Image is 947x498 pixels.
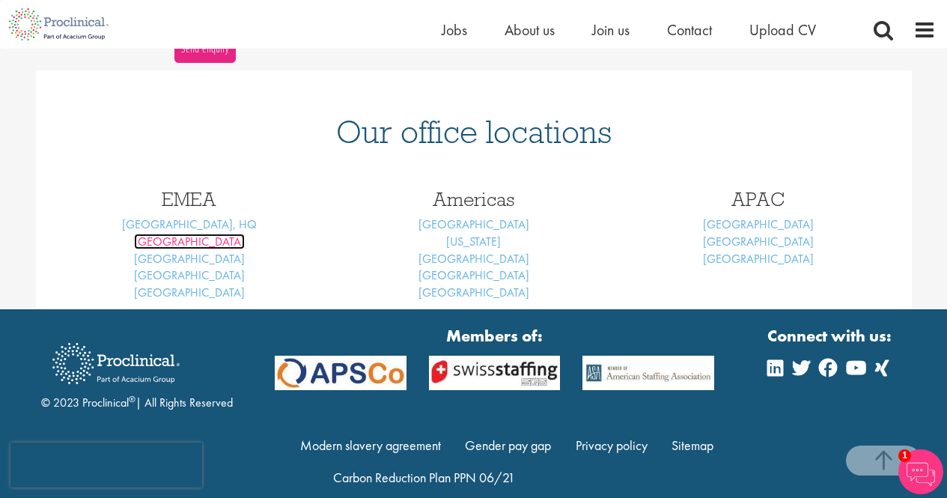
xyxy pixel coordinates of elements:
a: Join us [592,20,630,40]
iframe: reCAPTCHA [10,443,202,488]
a: Carbon Reduction Plan PPN 06/21 [333,469,515,486]
a: Jobs [442,20,467,40]
a: [GEOGRAPHIC_DATA] [134,234,245,249]
a: [GEOGRAPHIC_DATA] [418,267,529,283]
img: APSCo [264,356,418,391]
sup: ® [129,393,135,405]
a: About us [505,20,555,40]
h3: Americas [343,189,605,209]
a: [GEOGRAPHIC_DATA] [418,251,529,267]
a: Upload CV [749,20,816,40]
img: APSCo [571,356,725,391]
img: APSCo [418,356,572,391]
h1: Our office locations [58,115,889,148]
a: Sitemap [672,437,713,454]
a: [GEOGRAPHIC_DATA] [134,251,245,267]
a: Privacy policy [576,437,648,454]
img: Proclinical Recruitment [41,332,191,395]
span: Send enquiry [180,40,229,57]
a: [GEOGRAPHIC_DATA] [703,234,814,249]
a: [GEOGRAPHIC_DATA] [703,216,814,232]
a: [GEOGRAPHIC_DATA] [418,285,529,300]
img: Chatbot [898,449,943,494]
h3: APAC [627,189,889,209]
a: Contact [667,20,712,40]
a: [GEOGRAPHIC_DATA], HQ [122,216,257,232]
button: Send enquiry [174,35,236,62]
h3: EMEA [58,189,320,209]
a: [US_STATE] [446,234,501,249]
span: 1 [898,449,911,462]
a: [GEOGRAPHIC_DATA] [703,251,814,267]
a: Modern slavery agreement [300,437,441,454]
a: [GEOGRAPHIC_DATA] [418,216,529,232]
strong: Connect with us: [767,324,895,347]
a: Gender pay gap [465,437,551,454]
div: © 2023 Proclinical | All Rights Reserved [41,332,233,412]
a: [GEOGRAPHIC_DATA] [134,267,245,283]
a: [GEOGRAPHIC_DATA] [134,285,245,300]
strong: Members of: [275,324,715,347]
